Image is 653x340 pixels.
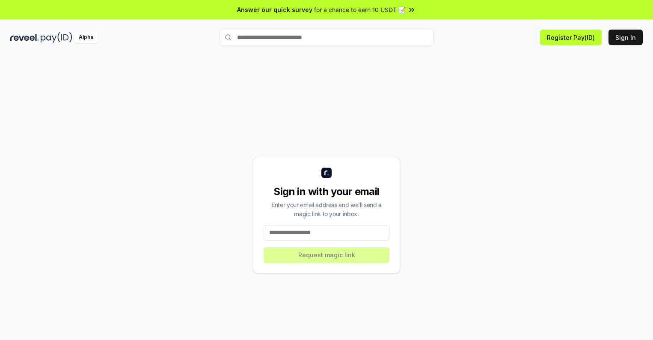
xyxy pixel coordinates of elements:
div: Enter your email address and we’ll send a magic link to your inbox. [264,200,389,218]
span: for a chance to earn 10 USDT 📝 [314,5,406,14]
div: Sign in with your email [264,185,389,199]
img: pay_id [41,32,72,43]
button: Sign In [608,30,643,45]
div: Alpha [74,32,98,43]
span: Answer our quick survey [237,5,312,14]
button: Register Pay(ID) [540,30,602,45]
img: logo_small [321,168,332,178]
img: reveel_dark [10,32,39,43]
